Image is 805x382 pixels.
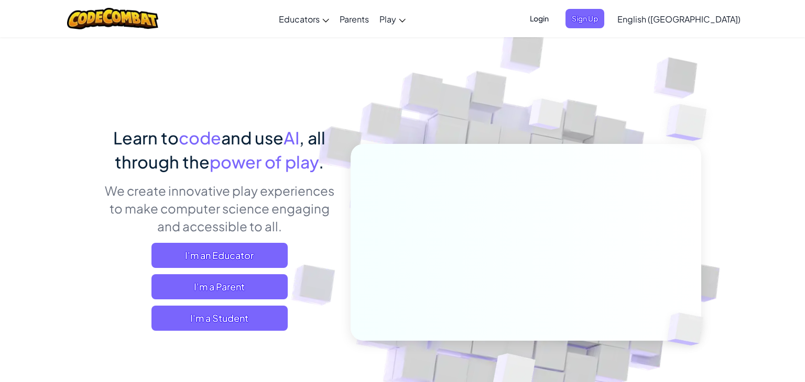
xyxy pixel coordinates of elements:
[221,127,284,148] span: and use
[617,14,741,25] span: English ([GEOGRAPHIC_DATA])
[284,127,299,148] span: AI
[279,14,320,25] span: Educators
[151,274,288,299] a: I'm a Parent
[67,8,159,29] img: CodeCombat logo
[151,243,288,268] a: I'm an Educator
[524,9,555,28] button: Login
[334,5,374,33] a: Parents
[645,78,736,167] img: Overlap cubes
[565,9,604,28] button: Sign Up
[374,5,411,33] a: Play
[612,5,746,33] a: English ([GEOGRAPHIC_DATA])
[319,151,324,172] span: .
[104,182,335,235] p: We create innovative play experiences to make computer science engaging and accessible to all.
[274,5,334,33] a: Educators
[151,306,288,331] button: I'm a Student
[379,14,396,25] span: Play
[650,291,728,367] img: Overlap cubes
[210,151,319,172] span: power of play
[113,127,179,148] span: Learn to
[179,127,221,148] span: code
[509,78,585,156] img: Overlap cubes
